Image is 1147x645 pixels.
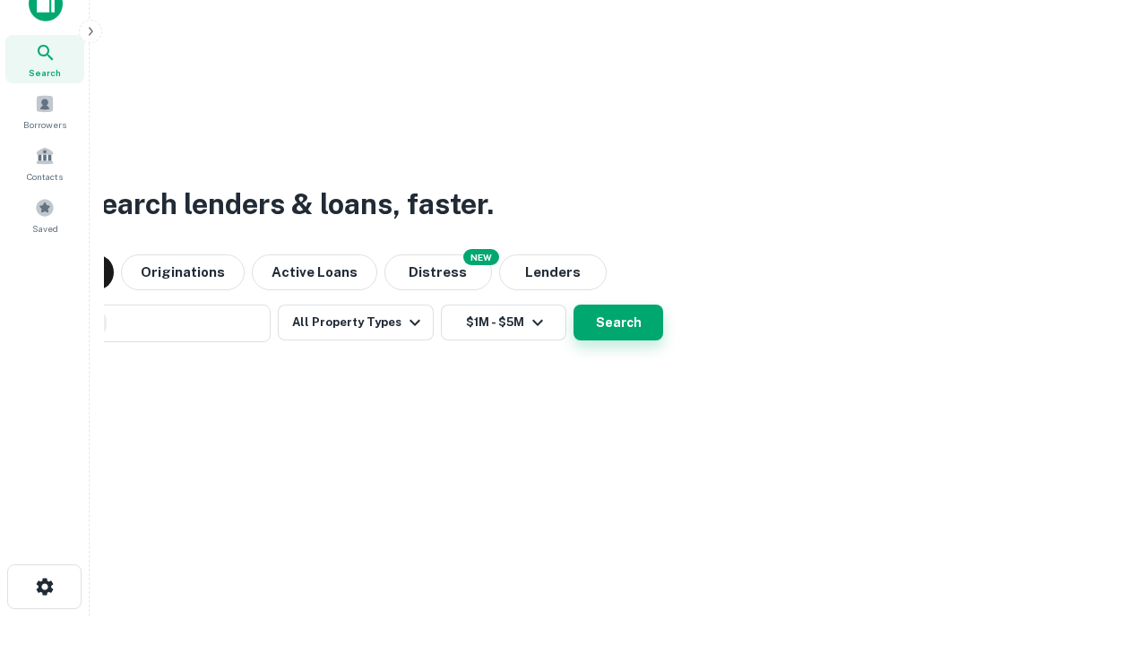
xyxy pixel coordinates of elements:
span: Search [29,65,61,80]
div: NEW [463,249,499,265]
span: Saved [32,221,58,236]
span: Borrowers [23,117,66,132]
span: Contacts [27,169,63,184]
a: Contacts [5,139,84,187]
button: Search [573,305,663,340]
button: $1M - $5M [441,305,566,340]
button: Lenders [499,254,607,290]
a: Search [5,35,84,83]
button: All Property Types [278,305,434,340]
a: Saved [5,191,84,239]
h3: Search lenders & loans, faster. [82,183,494,226]
button: Originations [121,254,245,290]
a: Borrowers [5,87,84,135]
button: Active Loans [252,254,377,290]
iframe: Chat Widget [1057,502,1147,588]
button: Search distressed loans with lien and other non-mortgage details. [384,254,492,290]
